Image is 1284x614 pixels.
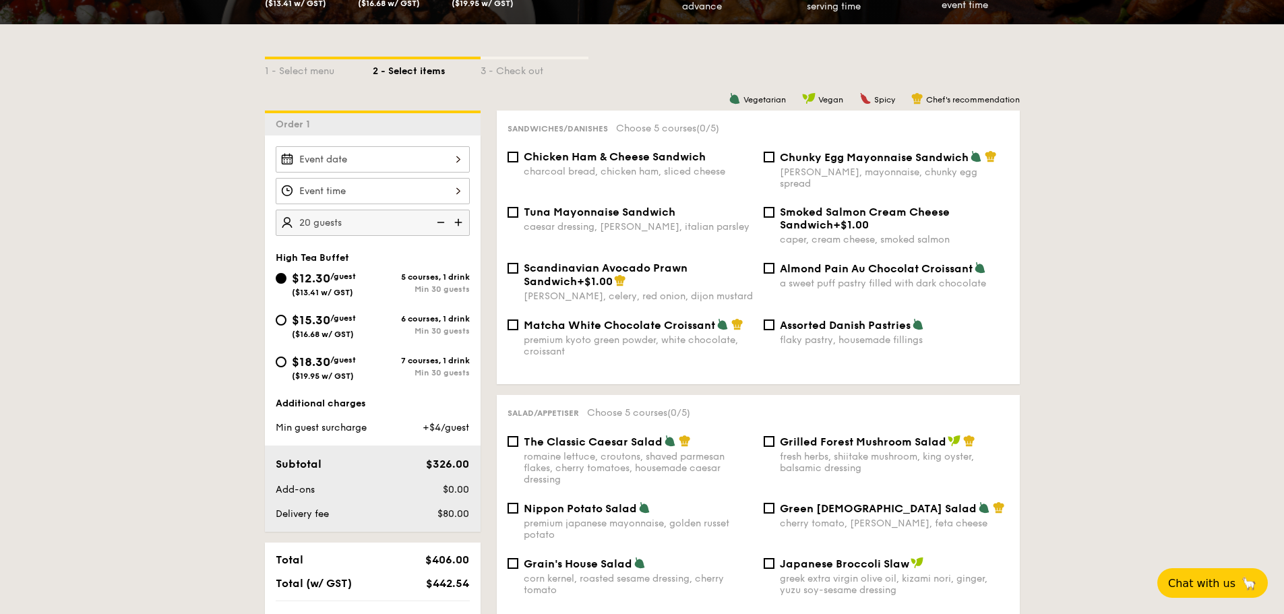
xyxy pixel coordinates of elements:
[1241,576,1257,591] span: 🦙
[508,263,518,274] input: Scandinavian Avocado Prawn Sandwich+$1.00[PERSON_NAME], celery, red onion, dijon mustard
[614,274,626,286] img: icon-chef-hat.a58ddaea.svg
[373,356,470,365] div: 7 courses, 1 drink
[276,577,352,590] span: Total (w/ GST)
[716,318,729,330] img: icon-vegetarian.fe4039eb.svg
[276,146,470,173] input: Event date
[859,92,872,104] img: icon-spicy.37a8142b.svg
[330,272,356,281] span: /guest
[426,577,469,590] span: $442.54
[425,553,469,566] span: $406.00
[780,151,969,164] span: Chunky Egg Mayonnaise Sandwich
[373,59,481,78] div: 2 - Select items
[292,271,330,286] span: $12.30
[780,278,1009,289] div: a sweet puff pastry filled with dark chocolate
[764,319,774,330] input: Assorted Danish Pastriesflaky pastry, housemade fillings
[524,262,687,288] span: Scandinavian Avocado Prawn Sandwich
[292,330,354,339] span: ($16.68 w/ GST)
[764,263,774,274] input: Almond Pain Au Chocolat Croissanta sweet puff pastry filled with dark chocolate
[524,435,663,448] span: The Classic Caesar Salad
[780,502,977,515] span: Green [DEMOGRAPHIC_DATA] Salad
[481,59,588,78] div: 3 - Check out
[429,210,450,235] img: icon-reduce.1d2dbef1.svg
[508,152,518,162] input: Chicken Ham & Cheese Sandwichcharcoal bread, chicken ham, sliced cheese
[276,252,349,264] span: High Tea Buffet
[729,92,741,104] img: icon-vegetarian.fe4039eb.svg
[616,123,719,134] span: Choose 5 courses
[276,422,367,433] span: Min guest surcharge
[276,458,322,470] span: Subtotal
[524,290,753,302] div: [PERSON_NAME], celery, red onion, dijon mustard
[524,319,715,332] span: Matcha White Chocolate Croissant
[667,407,690,419] span: (0/5)
[276,508,329,520] span: Delivery fee
[524,451,753,485] div: romaine lettuce, croutons, shaved parmesan flakes, cherry tomatoes, housemade caesar dressing
[524,334,753,357] div: premium kyoto green powder, white chocolate, croissant
[292,371,354,381] span: ($19.95 w/ GST)
[1168,577,1235,590] span: Chat with us
[948,435,961,447] img: icon-vegan.f8ff3823.svg
[926,95,1020,104] span: Chef's recommendation
[696,123,719,134] span: (0/5)
[833,218,869,231] span: +$1.00
[679,435,691,447] img: icon-chef-hat.a58ddaea.svg
[276,357,286,367] input: $18.30/guest($19.95 w/ GST)7 courses, 1 drinkMin 30 guests
[764,436,774,447] input: Grilled Forest Mushroom Saladfresh herbs, shiitake mushroom, king oyster, balsamic dressing
[780,206,950,231] span: Smoked Salmon Cream Cheese Sandwich
[524,502,637,515] span: Nippon Potato Salad
[524,206,675,218] span: Tuna Mayonnaise Sandwich
[508,124,608,133] span: Sandwiches/Danishes
[743,95,786,104] span: Vegetarian
[508,503,518,514] input: Nippon Potato Saladpremium japanese mayonnaise, golden russet potato
[780,451,1009,474] div: fresh herbs, shiitake mushroom, king oyster, balsamic dressing
[985,150,997,162] img: icon-chef-hat.a58ddaea.svg
[874,95,895,104] span: Spicy
[276,210,470,236] input: Number of guests
[373,368,470,377] div: Min 30 guests
[292,313,330,328] span: $15.30
[780,435,946,448] span: Grilled Forest Mushroom Salad
[423,422,469,433] span: +$4/guest
[437,508,469,520] span: $80.00
[292,355,330,369] span: $18.30
[276,484,315,495] span: Add-ons
[764,207,774,218] input: Smoked Salmon Cream Cheese Sandwich+$1.00caper, cream cheese, smoked salmon
[524,557,632,570] span: Grain's House Salad
[373,284,470,294] div: Min 30 guests
[993,501,1005,514] img: icon-chef-hat.a58ddaea.svg
[634,557,646,569] img: icon-vegetarian.fe4039eb.svg
[780,573,1009,596] div: greek extra virgin olive oil, kizami nori, ginger, yuzu soy-sesame dressing
[524,221,753,233] div: caesar dressing, [PERSON_NAME], italian parsley
[780,334,1009,346] div: flaky pastry, housemade fillings
[508,436,518,447] input: The Classic Caesar Saladromaine lettuce, croutons, shaved parmesan flakes, cherry tomatoes, house...
[330,313,356,323] span: /guest
[780,319,911,332] span: Assorted Danish Pastries
[276,273,286,284] input: $12.30/guest($13.41 w/ GST)5 courses, 1 drinkMin 30 guests
[780,166,1009,189] div: [PERSON_NAME], mayonnaise, chunky egg spread
[508,319,518,330] input: Matcha White Chocolate Croissantpremium kyoto green powder, white chocolate, croissant
[911,92,923,104] img: icon-chef-hat.a58ddaea.svg
[508,558,518,569] input: Grain's House Saladcorn kernel, roasted sesame dressing, cherry tomato
[330,355,356,365] span: /guest
[911,557,924,569] img: icon-vegan.f8ff3823.svg
[443,484,469,495] span: $0.00
[764,503,774,514] input: Green [DEMOGRAPHIC_DATA] Saladcherry tomato, [PERSON_NAME], feta cheese
[912,318,924,330] img: icon-vegetarian.fe4039eb.svg
[802,92,816,104] img: icon-vegan.f8ff3823.svg
[276,178,470,204] input: Event time
[818,95,843,104] span: Vegan
[426,458,469,470] span: $326.00
[978,501,990,514] img: icon-vegetarian.fe4039eb.svg
[276,315,286,326] input: $15.30/guest($16.68 w/ GST)6 courses, 1 drinkMin 30 guests
[664,435,676,447] img: icon-vegetarian.fe4039eb.svg
[1157,568,1268,598] button: Chat with us🦙
[276,397,470,410] div: Additional charges
[587,407,690,419] span: Choose 5 courses
[508,207,518,218] input: Tuna Mayonnaise Sandwichcaesar dressing, [PERSON_NAME], italian parsley
[970,150,982,162] img: icon-vegetarian.fe4039eb.svg
[508,408,579,418] span: Salad/Appetiser
[963,435,975,447] img: icon-chef-hat.a58ddaea.svg
[276,119,315,130] span: Order 1
[524,166,753,177] div: charcoal bread, chicken ham, sliced cheese
[524,518,753,541] div: premium japanese mayonnaise, golden russet potato
[265,59,373,78] div: 1 - Select menu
